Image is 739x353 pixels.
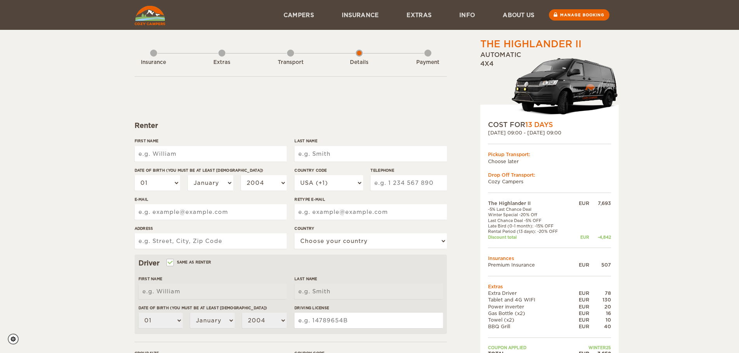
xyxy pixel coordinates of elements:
label: Date of birth (You must be at least [DEMOGRAPHIC_DATA]) [135,167,287,173]
td: Coupon applied [488,345,572,350]
div: 20 [589,303,611,310]
div: EUR [572,317,589,323]
label: Address [135,226,287,231]
div: EUR [572,310,589,317]
div: Renter [135,121,447,130]
input: e.g. example@example.com [135,204,287,220]
div: [DATE] 09:00 - [DATE] 09:00 [488,129,611,136]
td: Extra Driver [488,290,572,296]
div: 7,693 [589,200,611,207]
td: Late Bird (0-1 month): -15% OFF [488,223,572,229]
div: Driver [138,258,443,268]
label: Date of birth (You must be at least [DEMOGRAPHIC_DATA]) [138,305,287,311]
a: Cookie settings [8,334,24,344]
input: Same as renter [167,261,172,266]
img: Cozy Campers [135,6,165,25]
td: Last Chance Deal -5% OFF [488,218,572,223]
div: EUR [572,200,589,207]
div: 130 [589,296,611,303]
input: e.g. Street, City, Zip Code [135,233,287,249]
label: Retype E-mail [294,196,447,202]
input: e.g. example@example.com [294,204,447,220]
label: Last Name [294,276,443,282]
div: Extras [201,59,243,66]
div: EUR [572,262,589,268]
td: -5% Last Chance Deal [488,207,572,212]
span: 13 Days [525,121,553,129]
div: EUR [572,234,589,240]
div: 78 [589,290,611,296]
td: WINTER25 [572,345,611,350]
div: Automatic 4x4 [480,51,619,120]
td: The Highlander II [488,200,572,207]
div: Pickup Transport: [488,151,611,158]
td: Cozy Campers [488,178,611,185]
input: e.g. Smith [294,146,447,162]
input: e.g. 14789654B [294,313,443,328]
div: EUR [572,290,589,296]
input: e.g. 1 234 567 890 [370,175,447,191]
td: Extras [488,283,611,290]
td: Power inverter [488,303,572,310]
div: COST FOR [488,120,611,129]
div: Insurance [132,59,175,66]
input: e.g. Smith [294,284,443,299]
div: -4,842 [589,234,611,240]
img: stor-langur-223.png [511,53,619,120]
td: Tablet and 4G WIFI [488,296,572,303]
label: First Name [135,138,287,144]
td: BBQ Grill [488,323,572,330]
input: e.g. William [135,146,287,162]
label: Same as renter [167,258,211,266]
label: Country [294,226,447,231]
div: EUR [572,303,589,310]
td: Gas Bottle (x2) [488,310,572,317]
div: EUR [572,323,589,330]
label: Driving License [294,305,443,311]
td: Rental Period (13 days): -20% OFF [488,229,572,234]
a: Manage booking [549,9,609,21]
div: Drop Off Transport: [488,172,611,178]
input: e.g. William [138,284,287,299]
td: Choose later [488,158,611,165]
td: Towel (x2) [488,317,572,323]
div: 10 [589,317,611,323]
label: Last Name [294,138,447,144]
div: The Highlander II [480,38,582,51]
div: 40 [589,323,611,330]
div: EUR [572,296,589,303]
td: Discount total [488,234,572,240]
div: 16 [589,310,611,317]
label: E-mail [135,196,287,202]
div: 507 [589,262,611,268]
label: Telephone [370,167,447,173]
div: Payment [407,59,449,66]
td: Insurances [488,255,611,262]
td: Premium Insurance [488,262,572,268]
label: First Name [138,276,287,282]
td: Winter Special -20% Off [488,212,572,217]
div: Transport [269,59,312,66]
label: Country Code [294,167,363,173]
div: Details [338,59,381,66]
